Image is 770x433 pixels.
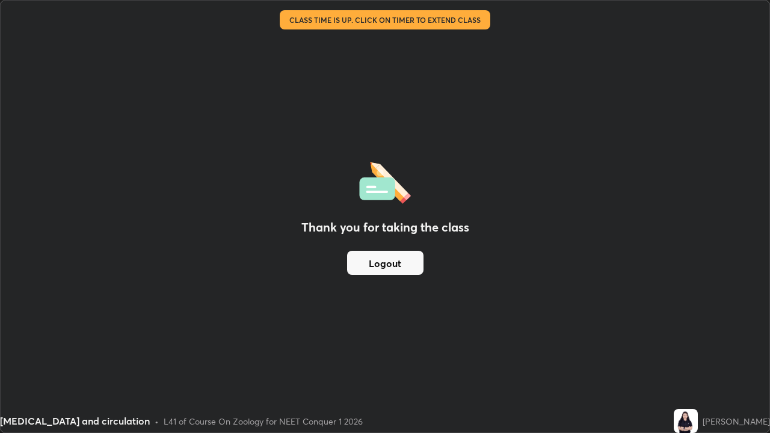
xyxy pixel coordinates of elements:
div: [PERSON_NAME] [703,415,770,428]
div: • [155,415,159,428]
h2: Thank you for taking the class [301,218,469,236]
div: L41 of Course On Zoology for NEET Conquer 1 2026 [164,415,363,428]
img: offlineFeedback.1438e8b3.svg [359,158,411,204]
button: Logout [347,251,423,275]
img: 4fd67fc5b94046ecb744cb31cfcc79ad.jpg [674,409,698,433]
